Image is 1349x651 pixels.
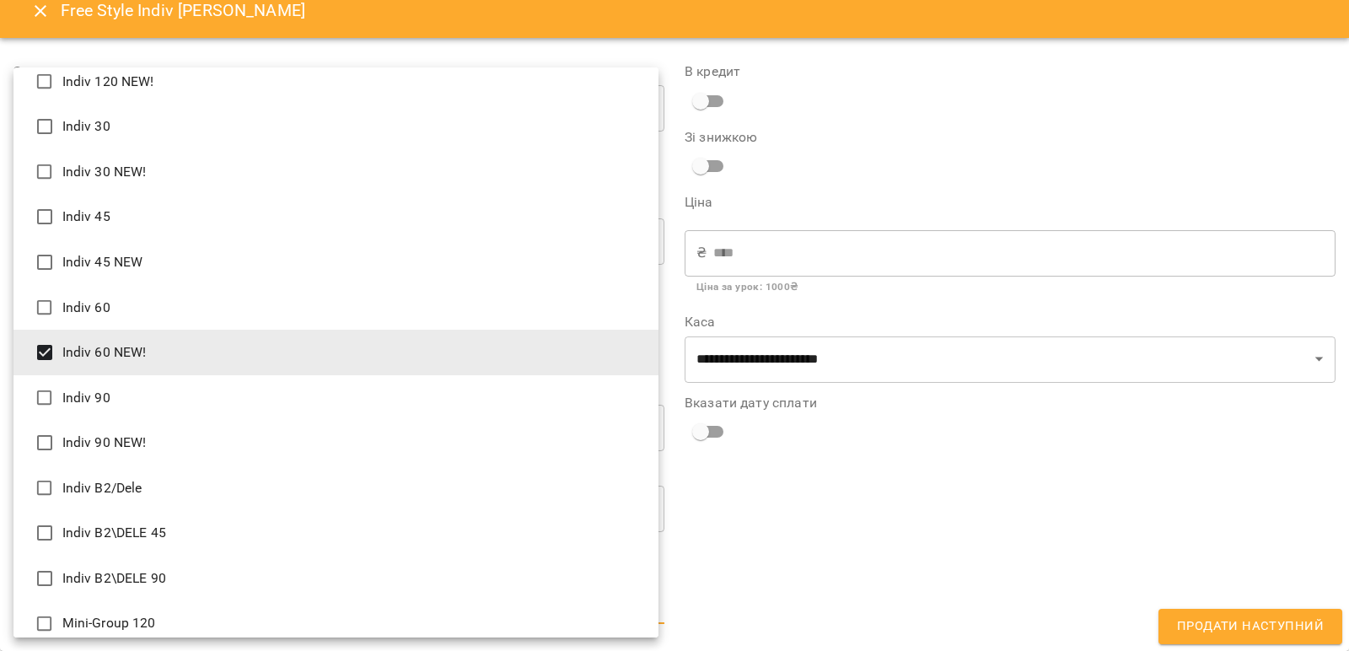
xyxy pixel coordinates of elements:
[13,104,658,149] li: Indiv 30
[13,601,658,647] li: Mini-Group 120
[13,420,658,465] li: Indiv 90 NEW!
[13,149,658,195] li: Indiv 30 NEW!
[13,510,658,556] li: Indiv B2\DELE 45
[13,285,658,331] li: Indiv 60
[13,330,658,375] li: Indiv 60 NEW!
[13,194,658,239] li: Indiv 45
[13,59,658,105] li: Indiv 120 NEW!
[13,375,658,421] li: Indiv 90
[13,556,658,601] li: Indiv B2\DELE 90
[13,239,658,285] li: Indiv 45 NEW
[13,465,658,511] li: Indiv B2/Dele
